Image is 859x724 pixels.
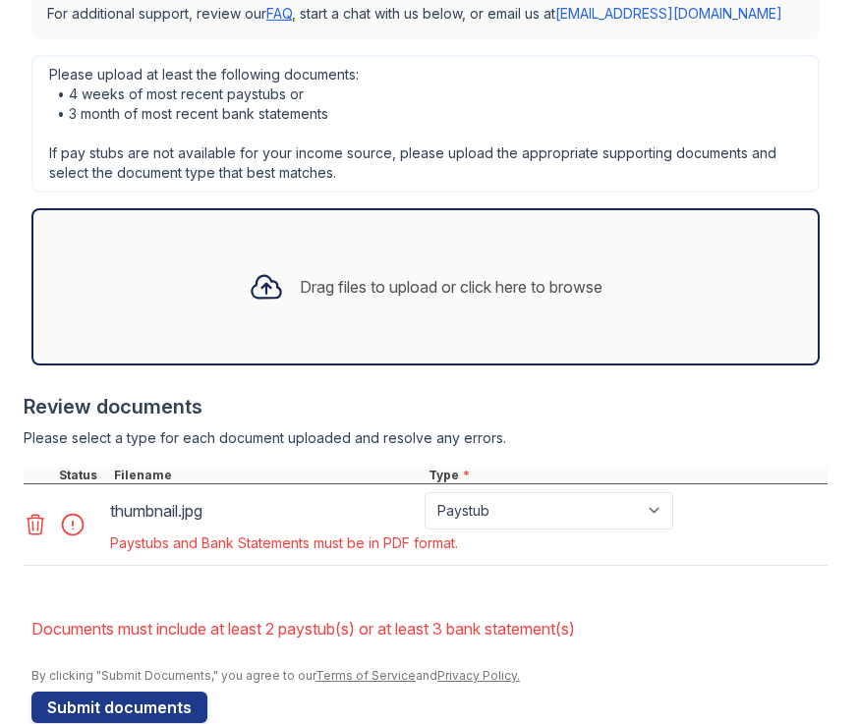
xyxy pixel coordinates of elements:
div: thumbnail.jpg [110,495,417,527]
div: Please select a type for each document uploaded and resolve any errors. [24,428,828,448]
div: Drag files to upload or click here to browse [300,275,602,299]
div: Review documents [24,393,828,420]
div: Paystubs and Bank Statements must be in PDF format. [110,533,677,553]
button: Submit documents [31,692,207,723]
a: [EMAIL_ADDRESS][DOMAIN_NAME] [555,5,782,22]
a: Privacy Policy. [437,668,520,683]
a: Terms of Service [315,668,416,683]
div: Filename [110,468,425,483]
div: Please upload at least the following documents: • 4 weeks of most recent paystubs or • 3 month of... [31,55,820,193]
div: Type [425,468,828,483]
li: Documents must include at least 2 paystub(s) or at least 3 bank statement(s) [31,609,828,648]
div: By clicking "Submit Documents," you agree to our and [31,668,828,684]
p: For additional support, review our , start a chat with us below, or email us at [47,4,804,24]
a: FAQ [266,5,292,22]
div: Status [55,468,110,483]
